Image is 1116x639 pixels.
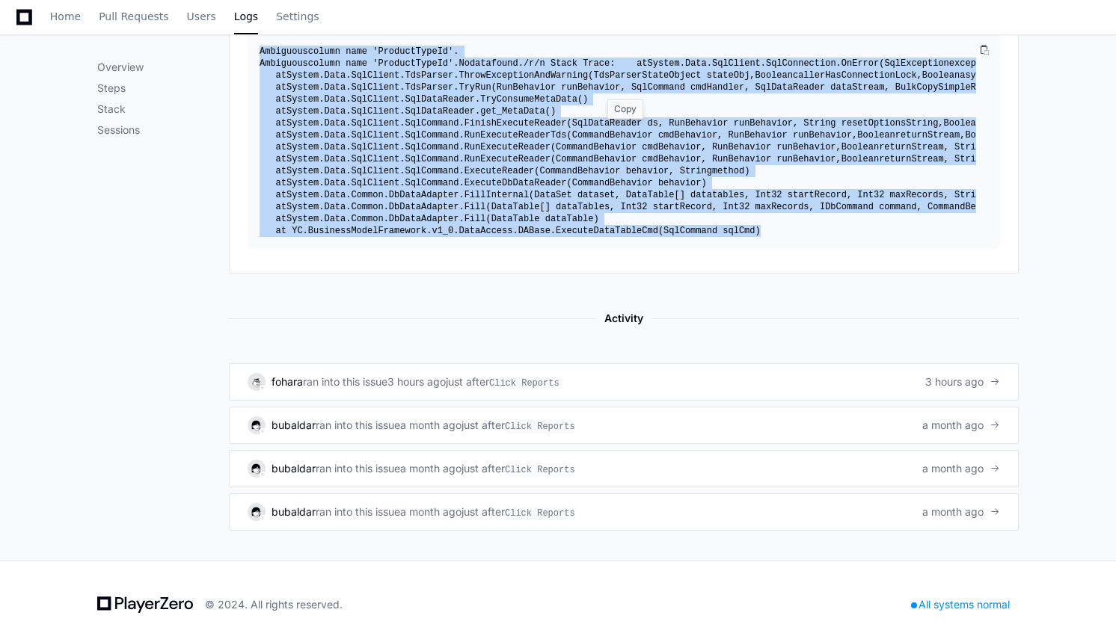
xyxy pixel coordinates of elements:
[286,178,319,188] span: System
[505,507,575,520] span: Click Reports
[755,70,793,81] span: Boolean
[372,58,453,69] span: 'ProductTypeId'
[286,82,319,93] span: System
[922,418,984,433] span: a month ago
[249,418,263,432] img: 1.svg
[308,46,340,57] span: column
[965,130,1002,141] span: Boolean
[841,154,879,164] span: Boolean
[346,46,367,57] span: name
[459,58,469,69] span: No
[286,214,319,224] span: System
[316,461,400,476] span: ran into this issue
[505,463,575,477] span: Click Reports
[249,504,263,519] img: 1.svg
[286,166,319,176] span: System
[387,374,446,389] div: 3 hours ago
[272,462,316,475] a: bubaldar
[462,418,575,433] div: just after
[276,12,319,21] span: Settings
[97,102,229,117] p: Stack
[97,123,229,138] p: Sessions
[902,594,1019,615] div: All systems normal
[286,70,319,81] span: System
[229,493,1019,531] a: bubaldarran into this issuea month agojust afterClick Reportsa month ago
[922,461,984,476] span: a month ago
[595,309,652,327] span: Activity
[308,58,340,69] span: column
[97,81,229,96] p: Steps
[229,407,1019,444] a: bubaldarran into this issuea month agojust afterClick Reportsa month ago
[229,363,1019,401] a: fohararan into this issue3 hours agojust afterClick Reports3 hours ago
[841,142,879,152] span: Boolean
[446,374,559,389] div: just after
[316,418,400,433] span: ran into this issue
[272,419,316,431] a: bubaldar
[505,420,575,433] span: Click Reports
[857,130,895,141] span: Boolean
[648,58,680,69] span: System
[400,461,462,476] div: a month ago
[489,377,559,390] span: Click Reports
[944,118,981,129] span: Boolean
[346,58,367,69] span: name
[286,94,319,105] span: System
[491,58,518,69] span: found
[316,504,400,519] span: ran into this issue
[286,142,319,152] span: System
[607,99,643,119] div: Copy
[249,374,263,389] img: 7.svg
[286,118,319,129] span: System
[272,505,316,518] a: bubaldar
[922,504,984,519] span: a month ago
[372,46,453,57] span: 'ProductTypeId'
[229,450,1019,487] a: bubaldarran into this issuea month agojust afterClick Reportsa month ago
[922,70,960,81] span: Boolean
[712,166,744,176] span: method
[286,130,319,141] span: System
[205,597,343,612] div: © 2024. All rights reserved.
[925,374,984,389] span: 3 hours ago
[303,374,387,389] span: ran into this issue
[97,60,229,75] p: Overview
[286,154,319,164] span: System
[286,106,319,117] span: System
[187,12,216,21] span: Users
[99,12,168,21] span: Pull Requests
[286,202,319,212] span: System
[400,504,462,519] div: a month ago
[400,418,462,433] div: a month ago
[462,504,575,519] div: just after
[260,46,976,237] div: Ambiguous . Ambiguous . data ./r/n Stack Trace: at .Data.SqlClient.SqlConnection.OnError(SqlExcep...
[949,58,998,69] span: exception
[249,461,263,475] img: 1.svg
[50,12,81,21] span: Home
[286,190,319,200] span: System
[462,461,575,476] div: just after
[272,375,303,388] a: fohara
[234,12,258,21] span: Logs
